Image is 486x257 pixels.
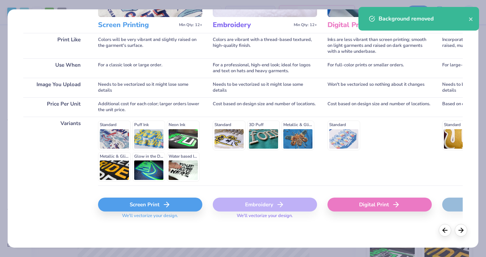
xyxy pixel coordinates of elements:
div: Needs to be vectorized so it might lose some details [213,78,317,97]
div: Background removed [379,15,469,23]
div: Screen Print [98,198,202,212]
span: We'll vectorize your design. [234,213,295,223]
div: Print Like [23,33,88,58]
div: For a classic look or large order. [98,58,202,78]
div: Embroidery [213,198,317,212]
div: Colors are vibrant with a thread-based textured, high-quality finish. [213,33,317,58]
div: Variants [23,117,88,185]
div: Additional cost for each color; larger orders lower the unit price. [98,97,202,117]
div: Cost based on design size and number of locations. [213,97,317,117]
div: Price Per Unit [23,97,88,117]
div: For a professional, high-end look; ideal for logos and text on hats and heavy garments. [213,58,317,78]
h3: Screen Printing [98,20,176,30]
span: Min Qty: 12+ [294,23,317,27]
div: Inks are less vibrant than screen printing; smooth on light garments and raised on dark garments ... [327,33,432,58]
span: Min Qty: 12+ [179,23,202,27]
h3: Embroidery [213,20,291,30]
div: Colors will be very vibrant and slightly raised on the garment's surface. [98,33,202,58]
div: Cost based on design size and number of locations. [327,97,432,117]
div: Needs to be vectorized so it might lose some details [98,78,202,97]
div: Digital Print [327,198,432,212]
button: close [469,15,473,23]
h3: Digital Printing [327,20,406,30]
div: Use When [23,58,88,78]
div: Image You Upload [23,78,88,97]
span: We'll vectorize your design. [119,213,181,223]
div: For full-color prints or smaller orders. [327,58,432,78]
div: Won't be vectorized so nothing about it changes [327,78,432,97]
